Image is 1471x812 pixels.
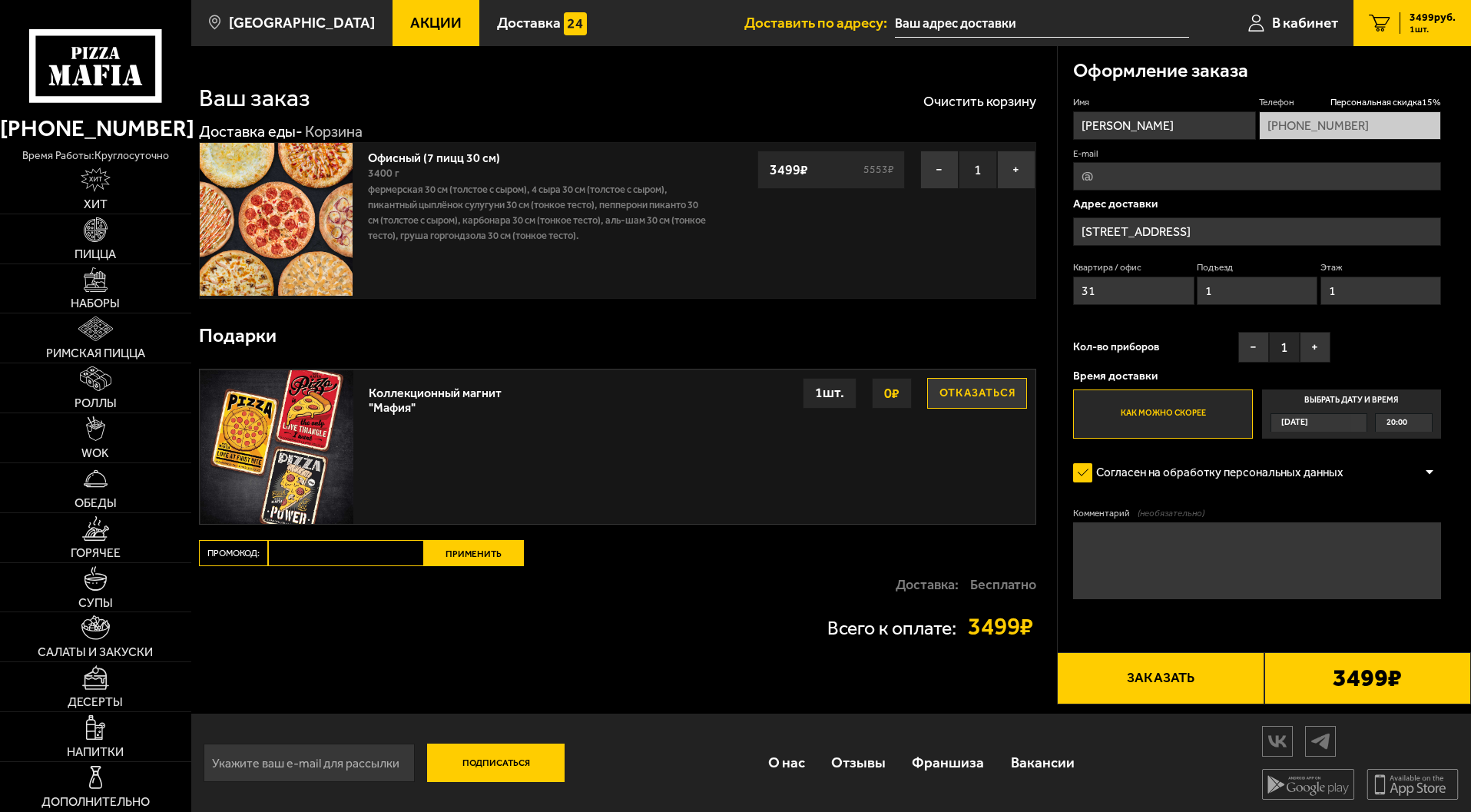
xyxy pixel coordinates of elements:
s: 5553 ₽ [861,164,896,175]
strong: 3499 ₽ [766,155,812,184]
button: + [1300,332,1330,363]
p: Адрес доставки [1073,198,1441,210]
strong: Бесплатно [970,578,1036,592]
div: 1 шт. [803,378,856,409]
span: [DATE] [1281,414,1308,432]
input: Укажите ваш e-mail для рассылки [204,744,415,782]
span: В кабинет [1272,15,1338,30]
label: Промокод: [199,540,268,566]
a: Отзывы [818,737,899,787]
button: Отказаться [927,378,1027,409]
label: Согласен на обработку персональных данных [1073,458,1359,489]
span: Римская пицца [46,347,145,360]
h1: Ваш заказ [199,86,310,111]
label: Имя [1073,96,1255,109]
label: Выбрать дату и время [1262,389,1441,439]
strong: 0 ₽ [880,379,903,408]
span: [GEOGRAPHIC_DATA] [229,15,375,30]
a: Доставка еды- [199,122,303,141]
button: Заказать [1057,652,1264,704]
span: Кол-во приборов [1073,342,1159,353]
span: Наборы [71,297,120,310]
p: Время доставки [1073,370,1441,382]
span: Пицца [75,248,116,260]
a: О нас [754,737,817,787]
span: WOK [81,447,109,459]
label: Этаж [1320,261,1441,274]
span: Санкт-Петербург, Новгородская улица, 20 [895,9,1189,38]
span: Горячее [71,547,121,559]
span: 1 шт. [1410,25,1456,34]
input: @ [1073,162,1441,191]
button: − [920,151,959,189]
img: 15daf4d41897b9f0e9f617042186c801.svg [564,12,587,35]
label: Как можно скорее [1073,389,1252,439]
label: Квартира / офис [1073,261,1194,274]
span: Акции [410,15,462,30]
span: Персональная скидка 15 % [1330,96,1441,109]
span: (необязательно) [1138,507,1204,520]
span: Супы [78,597,113,609]
a: Коллекционный магнит "Мафия"Отказаться0₽1шт. [200,370,1035,523]
a: Офисный (7 пицц 30 см) [368,146,515,165]
span: Хит [84,198,108,210]
div: Коллекционный магнит "Мафия" [369,378,512,415]
span: Салаты и закуски [38,646,153,658]
label: Телефон [1259,96,1441,109]
button: Очистить корзину [923,94,1036,108]
p: Всего к оплате: [827,619,956,638]
span: 3400 г [368,167,399,180]
label: E-mail [1073,147,1441,161]
span: Роллы [75,397,117,409]
h3: Оформление заказа [1073,61,1248,81]
div: 0 [191,46,1057,704]
span: Доставка [497,15,561,30]
b: 3499 ₽ [1333,666,1402,691]
span: Дополнительно [41,796,150,808]
input: Ваш адрес доставки [895,9,1189,38]
div: Корзина [305,122,363,142]
span: Десерты [68,696,123,708]
button: Применить [424,540,524,566]
input: Имя [1073,111,1255,140]
button: − [1238,332,1269,363]
strong: 3499 ₽ [968,615,1037,639]
span: 1 [959,151,997,189]
span: Обеды [75,497,117,509]
span: 1 [1269,332,1300,363]
label: Подъезд [1197,261,1317,274]
img: vk [1263,727,1292,754]
a: Вакансии [998,737,1088,787]
span: 20:00 [1387,414,1407,432]
p: Доставка: [896,578,959,592]
span: Доставить по адресу: [744,15,895,30]
span: Напитки [67,746,124,758]
img: tg [1306,727,1335,754]
input: +7 ( [1259,111,1441,140]
label: Комментарий [1073,507,1441,520]
button: + [997,151,1035,189]
span: 3499 руб. [1410,12,1456,23]
a: Франшиза [899,737,997,787]
button: Подписаться [427,744,565,782]
h3: Подарки [199,326,277,346]
p: Фермерская 30 см (толстое с сыром), 4 сыра 30 см (толстое с сыром), Пикантный цыплёнок сулугуни 3... [368,182,709,244]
